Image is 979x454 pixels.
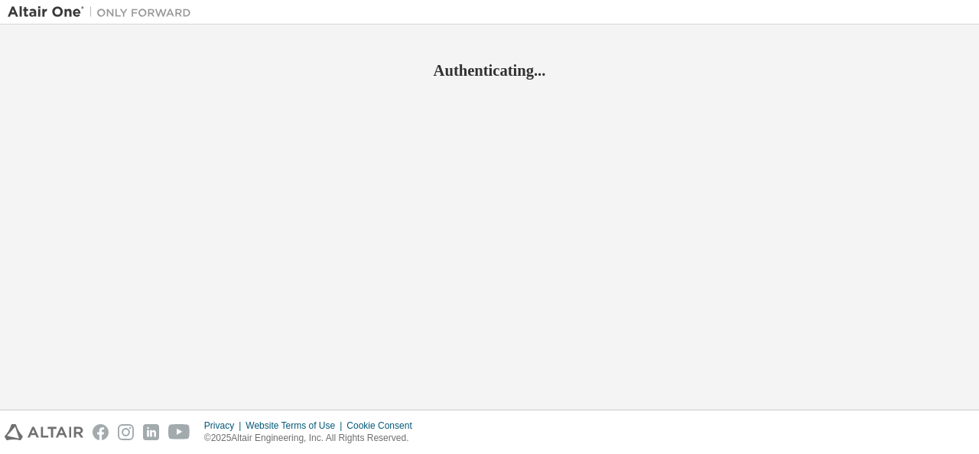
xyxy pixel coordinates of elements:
img: instagram.svg [118,424,134,440]
img: facebook.svg [93,424,109,440]
div: Privacy [204,420,246,432]
p: © 2025 Altair Engineering, Inc. All Rights Reserved. [204,432,421,445]
div: Website Terms of Use [246,420,346,432]
img: youtube.svg [168,424,190,440]
h2: Authenticating... [8,60,971,80]
img: Altair One [8,5,199,20]
img: linkedin.svg [143,424,159,440]
div: Cookie Consent [346,420,421,432]
img: altair_logo.svg [5,424,83,440]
